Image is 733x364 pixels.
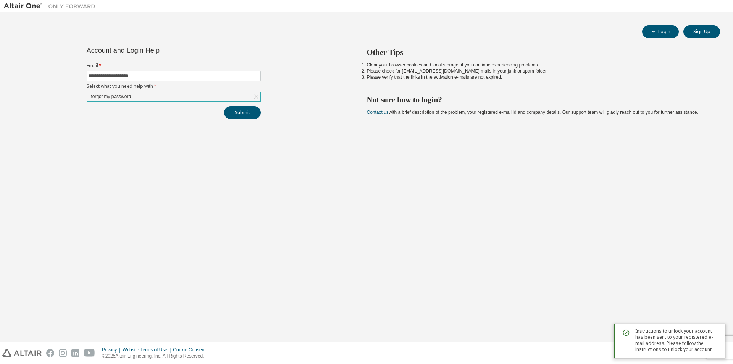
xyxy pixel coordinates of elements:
img: linkedin.svg [71,349,79,357]
img: altair_logo.svg [2,349,42,357]
span: with a brief description of the problem, your registered e-mail id and company details. Our suppo... [367,110,698,115]
button: Submit [224,106,261,119]
p: © 2025 Altair Engineering, Inc. All Rights Reserved. [102,353,210,359]
div: I forgot my password [87,92,260,101]
li: Clear your browser cookies and local storage, if you continue experiencing problems. [367,62,707,68]
div: Website Terms of Use [123,347,173,353]
button: Login [642,25,679,38]
a: Contact us [367,110,389,115]
img: Altair One [4,2,99,10]
img: facebook.svg [46,349,54,357]
label: Select what you need help with [87,83,261,89]
li: Please check for [EMAIL_ADDRESS][DOMAIN_NAME] mails in your junk or spam folder. [367,68,707,74]
h2: Other Tips [367,47,707,57]
div: I forgot my password [87,92,132,101]
h2: Not sure how to login? [367,95,707,105]
div: Cookie Consent [173,347,210,353]
label: Email [87,63,261,69]
button: Sign Up [683,25,720,38]
li: Please verify that the links in the activation e-mails are not expired. [367,74,707,80]
img: instagram.svg [59,349,67,357]
span: Instructions to unlock your account has been sent to your registered e-mail address. Please follo... [635,328,719,353]
img: youtube.svg [84,349,95,357]
div: Account and Login Help [87,47,226,53]
div: Privacy [102,347,123,353]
